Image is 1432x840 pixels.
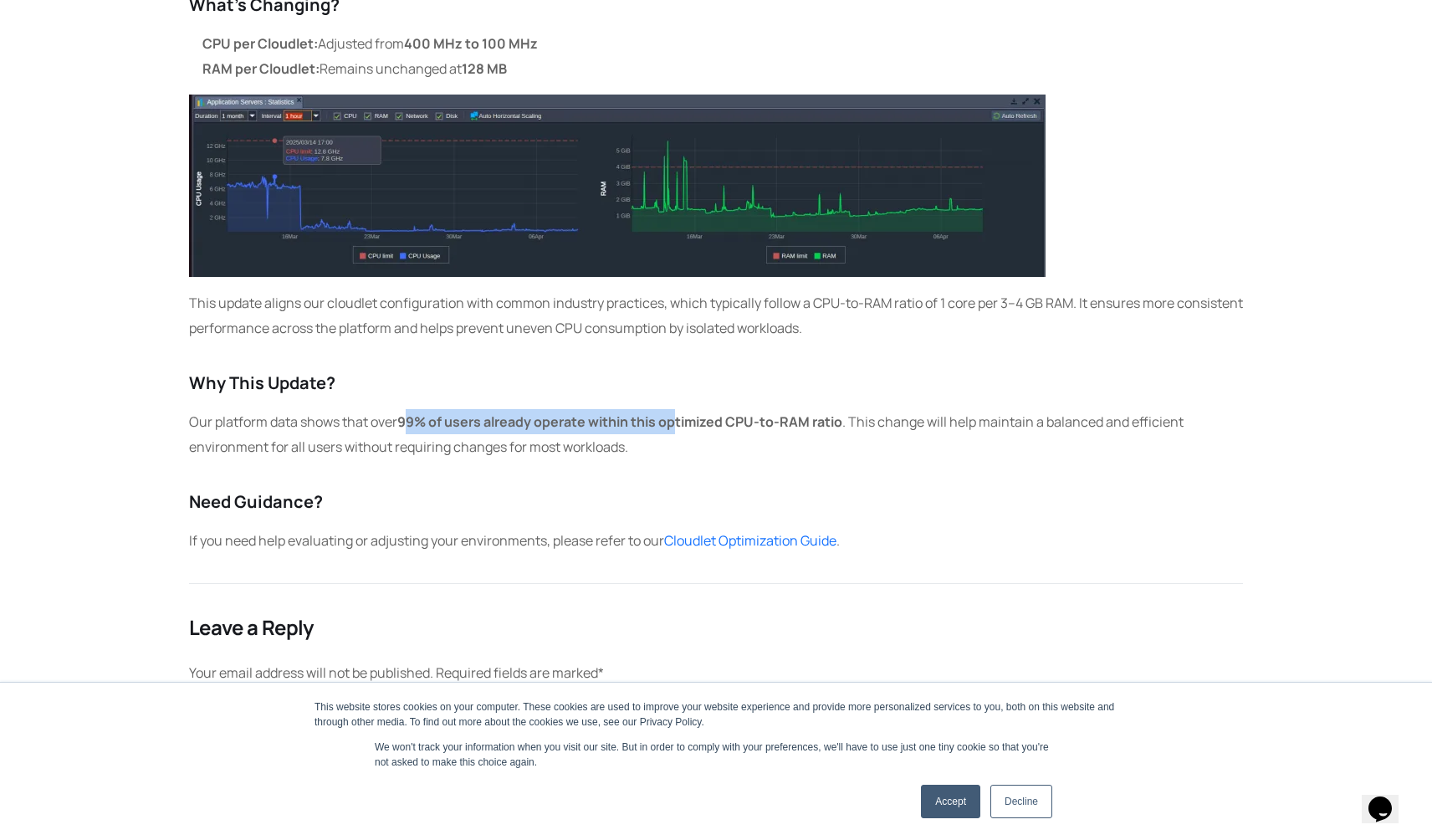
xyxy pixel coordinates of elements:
h4: Need Guidance? [189,493,1243,511]
strong: 400 MHz to 100 MHz [404,34,538,53]
strong: 128 MB [462,59,507,78]
div: This website stores cookies on your computer. These cookies are used to improve your website expe... [315,699,1117,730]
a: Accept [921,785,980,818]
a: Cloudlet Optimization Guide [664,531,836,550]
p: If you need help evaluating or adjusting your environments, please refer to our . [189,528,1243,553]
p: This update aligns our cloudlet configuration with common industry practices, which typically fol... [189,290,1243,341]
iframe: chat widget [1362,773,1415,823]
a: Decline [990,785,1052,818]
strong: RAM per Cloudlet: [202,59,320,78]
span: Required fields are marked [436,663,604,682]
p: Our platform data shows that over . This change will help maintain a balanced and efficient envir... [189,409,1243,459]
li: Remains unchanged at [202,56,1243,81]
span: Your email address will not be published. [189,663,433,682]
li: Adjusted from [202,31,1243,56]
strong: 99% of users already operate within this optimized CPU-to-RAM ratio [397,412,842,431]
strong: CPU per Cloudlet: [202,34,318,53]
h4: Why This Update? [189,374,1243,392]
h3: Leave a Reply [189,614,1243,640]
p: We won't track your information when you visit our site. But in order to comply with your prefere... [375,740,1057,770]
